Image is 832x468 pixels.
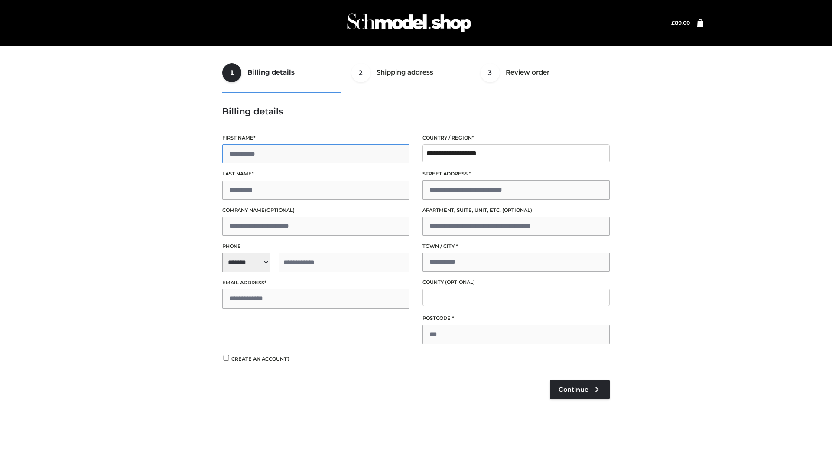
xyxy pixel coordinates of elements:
span: Continue [559,386,588,393]
span: (optional) [502,207,532,213]
a: £89.00 [671,19,690,26]
label: Apartment, suite, unit, etc. [422,206,610,214]
h3: Billing details [222,106,610,117]
span: (optional) [445,279,475,285]
label: Country / Region [422,134,610,142]
span: Create an account? [231,356,290,362]
a: Continue [550,380,610,399]
label: First name [222,134,409,142]
input: Create an account? [222,355,230,361]
label: County [422,278,610,286]
span: £ [671,19,675,26]
label: Town / City [422,242,610,250]
span: (optional) [265,207,295,213]
label: Company name [222,206,409,214]
bdi: 89.00 [671,19,690,26]
label: Email address [222,279,409,287]
label: Postcode [422,314,610,322]
img: Schmodel Admin 964 [344,6,474,40]
label: Last name [222,170,409,178]
label: Street address [422,170,610,178]
label: Phone [222,242,409,250]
